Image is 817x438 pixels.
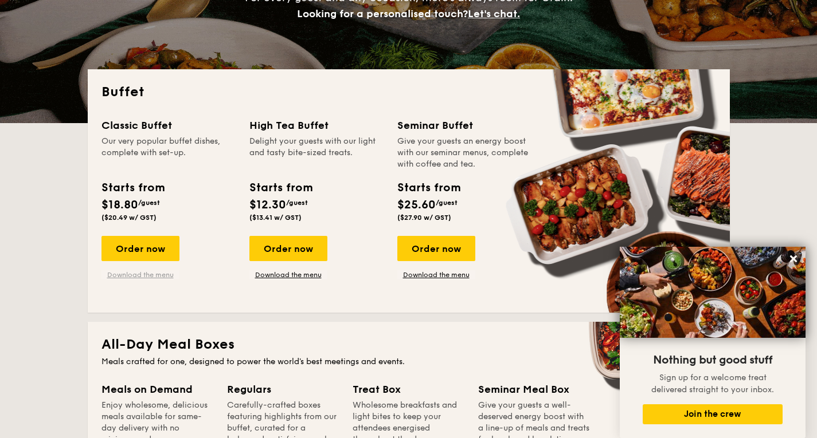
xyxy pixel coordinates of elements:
div: Starts from [249,179,312,196]
div: Meals crafted for one, designed to power the world's best meetings and events. [101,356,716,368]
span: ($27.90 w/ GST) [397,214,451,222]
h2: All-Day Meal Boxes [101,336,716,354]
span: /guest [436,199,458,207]
span: $25.60 [397,198,436,212]
div: Order now [101,236,179,261]
div: Classic Buffet [101,117,236,133]
a: Download the menu [101,270,179,279]
img: DSC07876-Edit02-Large.jpeg [620,247,806,338]
div: Give your guests an energy boost with our seminar menus, complete with coffee and tea. [397,136,531,170]
div: Seminar Meal Box [478,381,590,397]
div: Seminar Buffet [397,117,531,133]
span: $12.30 [249,198,286,212]
span: /guest [138,199,160,207]
span: $18.80 [101,198,138,212]
h2: Buffet [101,83,716,101]
button: Join the crew [643,404,783,424]
span: /guest [286,199,308,207]
a: Download the menu [397,270,475,279]
div: Delight your guests with our light and tasty bite-sized treats. [249,136,384,170]
div: High Tea Buffet [249,117,384,133]
a: Download the menu [249,270,327,279]
div: Treat Box [353,381,464,397]
span: Sign up for a welcome treat delivered straight to your inbox. [651,373,774,394]
span: Looking for a personalised touch? [297,7,468,20]
div: Starts from [397,179,460,196]
span: ($13.41 w/ GST) [249,214,302,222]
span: Let's chat. [468,7,520,20]
div: Meals on Demand [101,381,213,397]
span: ($20.49 w/ GST) [101,214,157,222]
span: Nothing but good stuff [653,353,772,367]
div: Our very popular buffet dishes, complete with set-up. [101,136,236,170]
button: Close [784,250,803,268]
div: Order now [249,236,327,261]
div: Starts from [101,179,164,196]
div: Regulars [227,381,339,397]
div: Order now [397,236,475,261]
